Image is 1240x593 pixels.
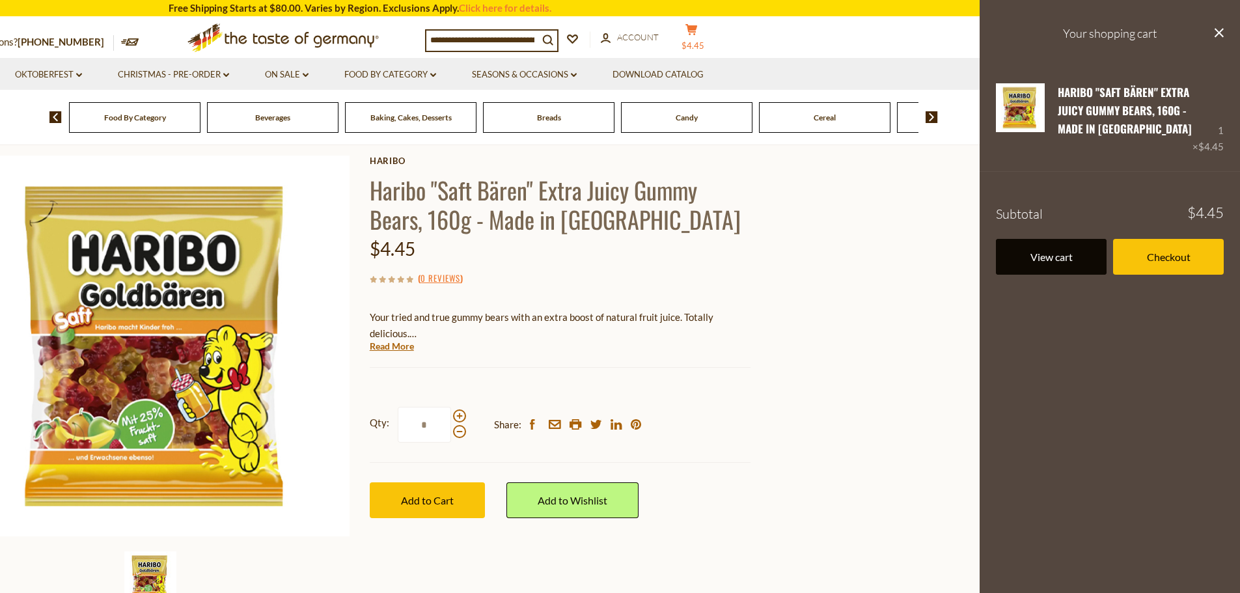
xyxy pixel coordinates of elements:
a: View cart [996,239,1107,275]
a: Checkout [1113,239,1224,275]
span: $4.45 [1198,141,1224,152]
a: Baking, Cakes, Desserts [370,113,452,122]
strong: Qty: [370,415,389,431]
span: Add to Cart [401,494,454,506]
button: Add to Cart [370,482,485,518]
img: next arrow [926,111,938,123]
a: Haribo "Saft Bären" Extra Juicy Gummy Bears, 160g - Made in [GEOGRAPHIC_DATA] [1058,84,1192,137]
input: Qty: [398,407,451,443]
span: $4.45 [370,238,415,260]
a: Haribo Saft Baren Extra Juicy [996,83,1045,156]
span: ( ) [418,271,463,284]
p: Your tried and true gummy bears with an extra boost of natural fruit juice. Totally delicious. [370,309,751,342]
a: Oktoberfest [15,68,82,82]
span: $4.45 [682,40,704,51]
a: [PHONE_NUMBER] [18,36,104,48]
span: Subtotal [996,206,1043,222]
a: On Sale [265,68,309,82]
img: previous arrow [49,111,62,123]
a: Candy [676,113,698,122]
span: Share: [494,417,521,433]
span: $4.45 [1187,206,1224,220]
a: Beverages [255,113,290,122]
a: Food By Category [104,113,166,122]
a: 0 Reviews [420,271,460,286]
a: Seasons & Occasions [472,68,577,82]
div: 1 × [1192,83,1224,156]
a: Add to Wishlist [506,482,639,518]
span: Account [617,32,659,42]
a: Click here for details. [459,2,551,14]
a: Download Catalog [613,68,704,82]
a: Account [601,31,659,45]
a: Breads [537,113,561,122]
a: Haribo [370,156,751,166]
img: Haribo Saft Baren Extra Juicy [996,83,1045,132]
a: Read More [370,340,414,353]
a: Cereal [814,113,836,122]
a: Christmas - PRE-ORDER [118,68,229,82]
button: $4.45 [672,23,711,56]
h1: Haribo "Saft Bären" Extra Juicy Gummy Bears, 160g - Made in [GEOGRAPHIC_DATA] [370,175,751,234]
a: Food By Category [344,68,436,82]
